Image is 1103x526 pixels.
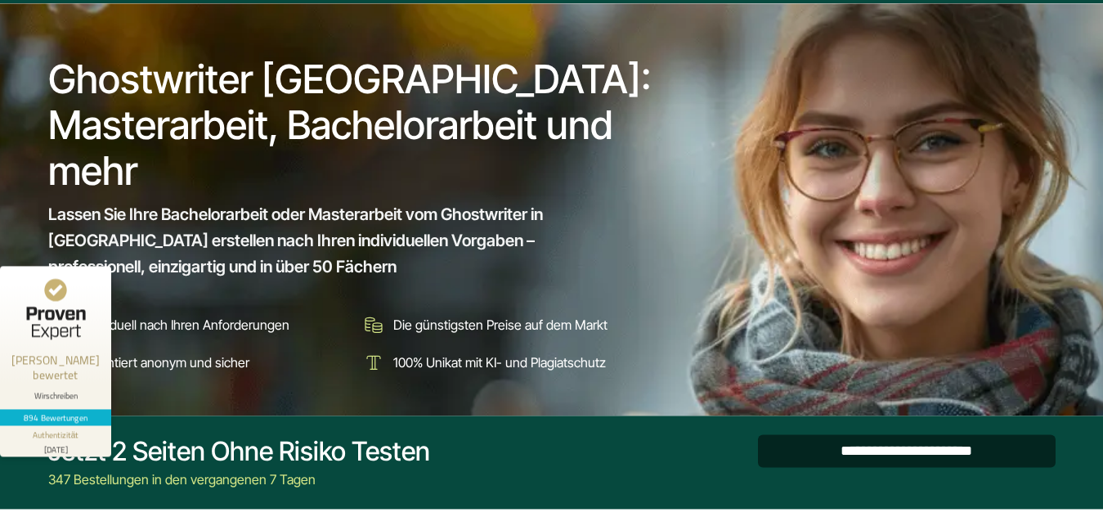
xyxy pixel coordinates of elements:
[33,429,79,441] div: Authentizität
[361,312,387,338] img: Die günstigsten Preise auf dem Markt
[48,56,663,194] h1: Ghostwriter [GEOGRAPHIC_DATA]: Masterarbeit, Bachelorarbeit und mehr
[361,349,661,375] li: 100% Unikat mit KI- und Plagiatschutz
[361,349,387,375] img: 100% Unikat mit KI- und Plagiatschutz
[48,435,430,468] div: Jetzt 2 Seiten ohne Risiko testen
[48,201,632,280] span: Lassen Sie Ihre Bachelorarbeit oder Masterarbeit vom Ghostwriter in [GEOGRAPHIC_DATA] erstellen n...
[48,349,349,375] li: Garantiert anonym und sicher
[7,390,105,401] div: Wirschreiben
[7,441,105,453] div: [DATE]
[48,312,349,338] li: Individuell nach Ihren Anforderungen
[361,312,661,338] li: Die günstigsten Preise auf dem Markt
[48,470,430,489] div: 347 Bestellungen in den vergangenen 7 Tagen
